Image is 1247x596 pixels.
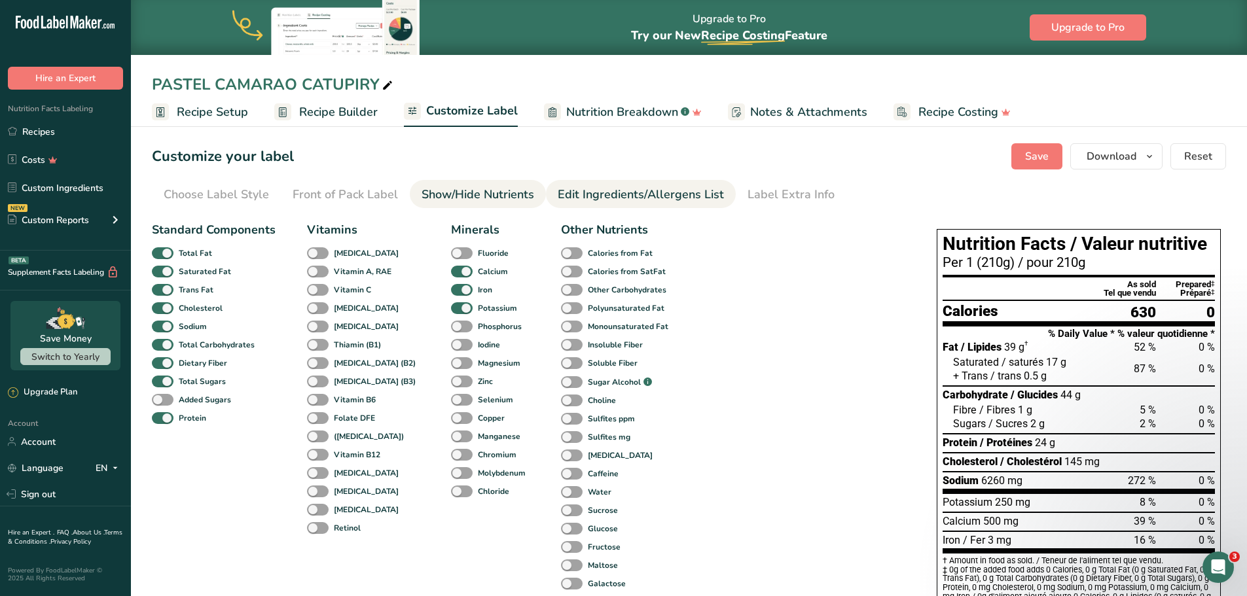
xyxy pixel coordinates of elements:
div: Other Nutrients [561,221,672,239]
span: Nutrition Breakdown [566,103,678,121]
a: Recipe Setup [152,97,248,127]
a: Privacy Policy [50,537,91,546]
p: How can we help? [26,115,236,137]
b: Chloride [478,485,509,497]
b: Iodine [478,339,500,351]
b: Molybdenum [478,467,526,479]
div: How Subscription Upgrades Work on [DOMAIN_NAME] [19,258,243,296]
div: Close [225,21,249,44]
button: Save [1011,143,1062,169]
b: [MEDICAL_DATA] [334,247,399,259]
a: Recipe Builder [274,97,378,127]
b: Saturated Fat [179,266,231,277]
b: Polyunsaturated Fat [588,302,664,314]
span: Sugars [953,417,986,430]
span: 6260 mg [981,474,1022,487]
span: Fibre [953,404,977,416]
b: Chromium [478,449,516,461]
span: Notes & Attachments [750,103,867,121]
div: Custom Reports [8,213,89,227]
b: Maltose [588,559,618,571]
button: Help [131,408,196,461]
button: Reset [1170,143,1226,169]
span: 17 g [1046,355,1066,369]
b: Fluoride [478,247,509,259]
span: / Lipides [961,341,1002,353]
a: About Us . [73,528,104,537]
div: Tel que vendu [1104,289,1156,297]
div: Save Money [40,332,92,345]
b: Manganese [478,430,520,442]
b: Sugar Alcohol [588,376,641,388]
span: Upgrade to Pro [1051,20,1125,35]
b: [MEDICAL_DATA] [334,321,399,332]
span: Reset [1184,149,1212,164]
div: Vitamins [307,221,420,239]
div: How to Print Your Labels & Choose the Right Printer [19,296,243,334]
span: / Protéines [980,436,1032,449]
b: Copper [478,412,505,424]
a: FAQ . [57,528,73,537]
b: Calories from Fat [588,247,653,259]
b: Sucrose [588,504,618,516]
b: [MEDICAL_DATA] [334,504,399,516]
span: 0 % [1199,534,1215,546]
b: Water [588,486,611,498]
b: Galactose [588,578,626,589]
a: Nutrition Breakdown [544,97,702,127]
div: Hire an Expert Services [27,339,219,353]
span: 39 % [1134,515,1156,527]
span: / saturés [1002,356,1043,368]
span: / Glucides [1011,389,1058,401]
b: Vitamin B12 [334,449,380,461]
span: / Cholestérol [1000,455,1062,468]
div: Send us a message [27,165,219,179]
div: Standard Components [152,221,276,239]
b: Calories from SatFat [588,266,666,277]
b: Calcium [478,266,508,277]
span: 3 [1229,552,1240,562]
div: How Subscription Upgrades Work on [DOMAIN_NAME] [27,263,219,290]
span: 2 % [1140,417,1156,430]
div: Hire an Expert Services [27,239,219,253]
span: News [217,441,242,450]
div: 630 [1130,305,1156,320]
span: Home [18,441,47,450]
div: Per 1 (210g) / pour 210g [943,256,1215,269]
b: Total Carbohydrates [179,339,255,351]
p: Hi [PERSON_NAME] [26,93,236,115]
div: EN [96,460,123,476]
div: Powered By FoodLabelMaker © 2025 All Rights Reserved [8,567,123,582]
div: Edit Ingredients/Allergens List [558,186,724,203]
span: 16 % [1134,534,1156,546]
button: Download [1070,143,1163,169]
b: Trans Fat [179,284,213,296]
span: 145 mg [1064,455,1100,468]
span: Recipe Setup [177,103,248,121]
span: Cholesterol [943,455,998,468]
span: / Fer [963,534,985,546]
span: † [1024,340,1028,354]
div: Minerals [451,221,530,239]
div: Front of Pack Label [293,186,398,203]
b: [MEDICAL_DATA] [334,467,399,479]
span: Save [1025,149,1049,164]
div: Calories [943,304,998,319]
b: Total Sugars [179,376,226,387]
span: Carbohydrate [943,389,1008,401]
span: Recipe Costing [918,103,998,121]
span: Recipe Builder [299,103,378,121]
span: 0.5 g [1024,369,1047,383]
span: 0 % [1199,515,1215,527]
b: Protein [179,412,206,424]
div: Label Extra Info [748,186,835,203]
div: Prepared [1156,280,1215,289]
div: BETA [9,256,29,264]
b: Retinol [334,522,361,534]
b: Soluble Fiber [588,357,638,369]
span: 0 % [1199,474,1215,487]
div: % Daily Value * % valeur quotidienne * [943,329,1215,339]
span: / Sucres [988,417,1028,430]
b: Selenium [478,394,513,406]
span: 39 g [1004,340,1028,354]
